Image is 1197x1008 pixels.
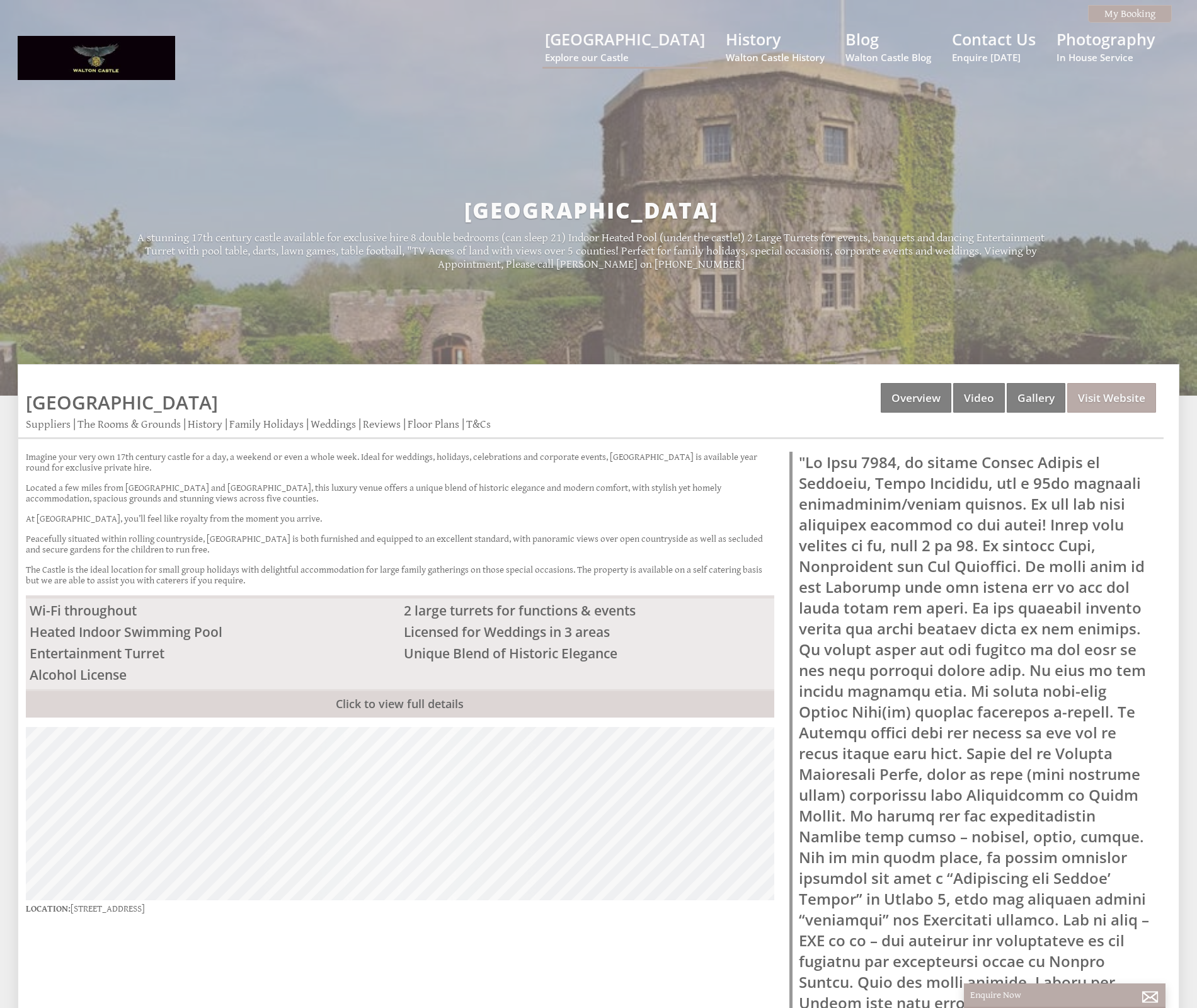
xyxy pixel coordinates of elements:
a: Family Holidays [229,418,304,431]
small: Explore our Castle [545,51,705,64]
li: Unique Blend of Historic Elegance [400,643,774,664]
a: Overview [881,383,951,413]
li: Heated Indoor Swimming Pool [26,621,400,643]
img: Walton Castle [18,36,175,80]
canvas: Map [26,727,774,900]
small: Walton Castle History [726,51,825,64]
p: Located a few miles from [GEOGRAPHIC_DATA] and [GEOGRAPHIC_DATA], this luxury venue offers a uniq... [26,483,774,504]
small: In House Service [1057,51,1155,64]
a: [GEOGRAPHIC_DATA]Explore our Castle [545,28,705,64]
a: Suppliers [26,418,71,431]
a: Visit Website [1067,383,1156,413]
p: Peacefully situated within rolling countryside, [GEOGRAPHIC_DATA] is both furnished and equipped ... [26,534,774,555]
a: Click to view full details [26,689,774,718]
p: Imagine your very own 17th century castle for a day, a weekend or even a whole week. Ideal for we... [26,452,774,473]
li: Entertainment Turret [26,643,400,664]
h2: [GEOGRAPHIC_DATA] [132,195,1050,225]
a: [GEOGRAPHIC_DATA] [26,389,218,415]
a: Gallery [1007,383,1065,413]
p: A stunning 17th century castle available for exclusive hire 8 double bedrooms (can sleep 21) Indo... [132,231,1050,271]
small: Enquire [DATE] [952,51,1036,64]
li: 2 large turrets for functions & events [400,600,774,621]
p: The Castle is the ideal location for small group holidays with delightful accommodation for large... [26,564,774,586]
p: Enquire Now [970,990,1159,1000]
small: Walton Castle Blog [845,51,931,64]
a: HistoryWalton Castle History [726,28,825,64]
a: The Rooms & Grounds [77,418,181,431]
li: Alcohol License [26,664,400,685]
li: Wi-Fi throughout [26,600,400,621]
a: Video [953,383,1005,413]
a: Floor Plans [408,418,459,431]
p: [STREET_ADDRESS] [26,900,774,917]
p: At [GEOGRAPHIC_DATA], you’ll feel like royalty from the moment you arrive. [26,513,774,524]
a: BlogWalton Castle Blog [845,28,931,64]
strong: Location: [26,903,71,914]
a: T&Cs [466,418,491,431]
a: Reviews [363,418,401,431]
li: Licensed for Weddings in 3 areas [400,621,774,643]
a: My Booking [1088,5,1172,23]
a: Contact UsEnquire [DATE] [952,28,1036,64]
a: History [188,418,222,431]
a: Weddings [311,418,356,431]
a: PhotographyIn House Service [1057,28,1155,64]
